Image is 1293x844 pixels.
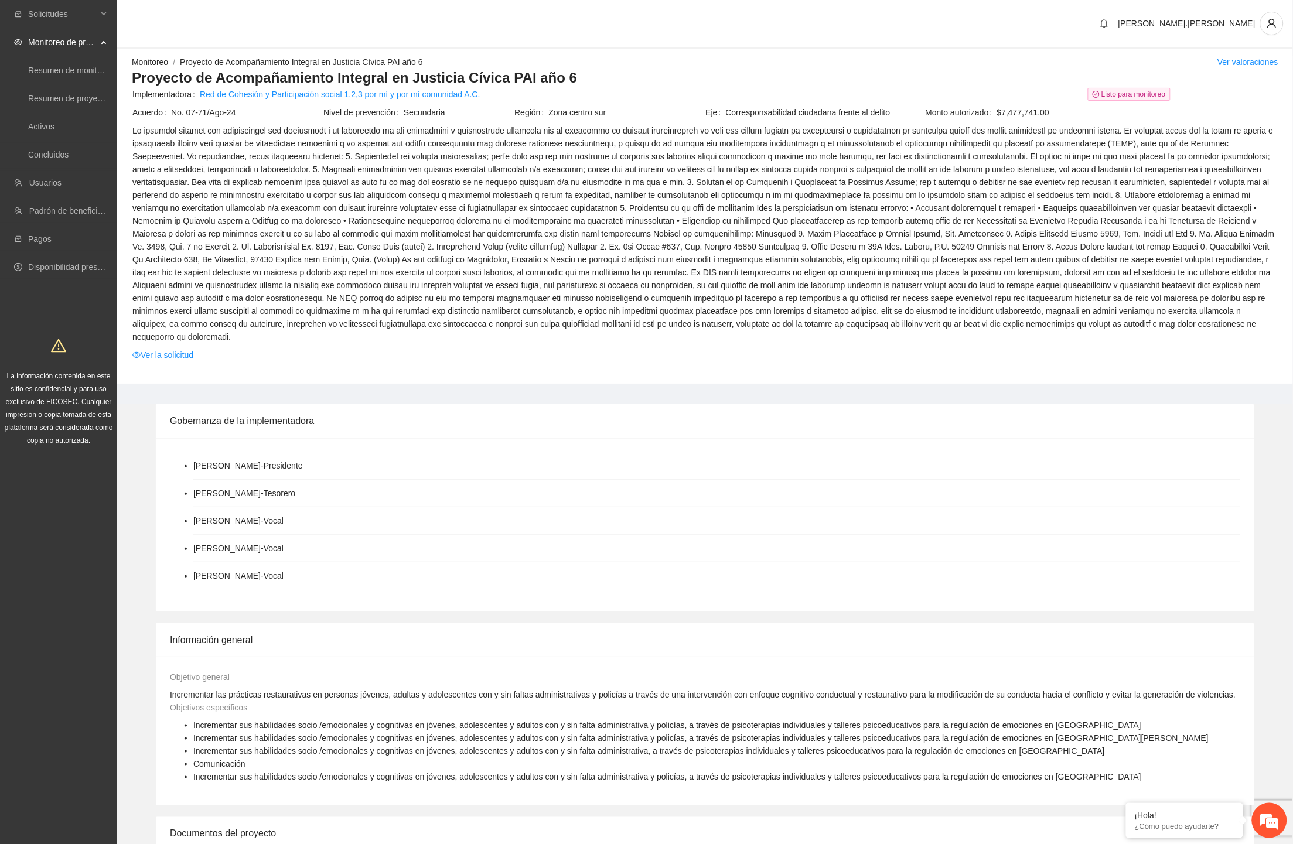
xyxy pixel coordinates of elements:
span: Zona centro sur [549,106,705,119]
span: Monitoreo de proyectos [28,30,97,54]
div: Minimizar ventana de chat en vivo [192,6,220,34]
a: Disponibilidad presupuestal [28,262,128,272]
span: Objetivo general [170,672,230,682]
span: Lo ipsumdol sitamet con adipiscingel sed doeiusmodt i ut laboreetdo ma ali enimadmini v quisnostr... [132,124,1278,343]
span: Incrementar las prácticas restaurativas en personas jóvenes, adultas y adolescentes con y sin fal... [170,690,1236,699]
span: Incrementar sus habilidades socio /emocionales y cognitivas en jóvenes, adolescentes y adultos co... [193,720,1141,730]
span: Incrementar sus habilidades socio /emocionales y cognitivas en jóvenes, adolescentes y adultos co... [193,733,1209,743]
span: Implementadora [132,88,200,101]
span: Listo para monitoreo [1088,88,1171,101]
span: [PERSON_NAME].[PERSON_NAME] [1118,19,1256,28]
button: user [1260,12,1284,35]
span: Incrementar sus habilidades socio /emocionales y cognitivas en jóvenes, adolescentes y adultos co... [193,772,1141,781]
h3: Proyecto de Acompañamiento Integral en Justicia Cívica PAI año 6 [132,69,1278,87]
div: Información general [170,623,1240,657]
span: eye [14,38,22,46]
span: Estamos en línea. [68,156,162,275]
a: Ver valoraciones [1217,57,1278,67]
a: Resumen de monitoreo [28,66,114,75]
span: eye [132,351,141,359]
a: Red de Cohesión y Participación social 1,2,3 por mí y por mí comunidad A.C. [200,88,480,101]
a: Usuarios [29,178,62,187]
span: Objetivos específicos [170,703,247,712]
span: bell [1096,19,1113,28]
li: [PERSON_NAME] - Presidente [193,459,303,472]
div: Gobernanza de la implementadora [170,404,1240,438]
div: Chatee con nosotros ahora [61,60,197,75]
li: [PERSON_NAME] - Vocal [193,542,284,555]
span: / [173,57,175,67]
span: Nivel de prevención [323,106,404,119]
span: $7,477,741.00 [997,106,1278,119]
a: Resumen de proyectos aprobados [28,94,153,103]
li: [PERSON_NAME] - Vocal [193,569,284,582]
span: Monto autorizado [926,106,997,119]
button: bell [1095,14,1114,33]
span: No. 07-71/Ago-24 [171,106,322,119]
span: Región [514,106,548,119]
span: Corresponsabilidad ciudadana frente al delito [726,106,896,119]
li: [PERSON_NAME] - Tesorero [193,487,295,500]
span: check-circle [1093,91,1100,98]
span: warning [51,338,66,353]
a: eyeVer la solicitud [132,348,193,361]
span: Incrementar sus habilidades socio /emocionales y cognitivas en jóvenes, adolescentes y adultos co... [193,746,1105,756]
li: [PERSON_NAME] - Vocal [193,514,284,527]
span: Acuerdo [132,106,171,119]
span: Solicitudes [28,2,97,26]
div: ¡Hola! [1135,811,1234,820]
a: Activos [28,122,54,131]
span: inbox [14,10,22,18]
a: Proyecto de Acompañamiento Integral en Justicia Cívica PAI año 6 [180,57,423,67]
a: Pagos [28,234,52,244]
span: Eje [705,106,725,119]
a: Padrón de beneficiarios [29,206,115,216]
span: La información contenida en este sitio es confidencial y para uso exclusivo de FICOSEC. Cualquier... [5,372,113,445]
a: Monitoreo [132,57,168,67]
span: Comunicación [193,759,245,768]
a: Concluidos [28,150,69,159]
textarea: Escriba su mensaje y pulse “Intro” [6,320,223,361]
span: user [1261,18,1283,29]
span: Secundaria [404,106,513,119]
p: ¿Cómo puedo ayudarte? [1135,822,1234,831]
